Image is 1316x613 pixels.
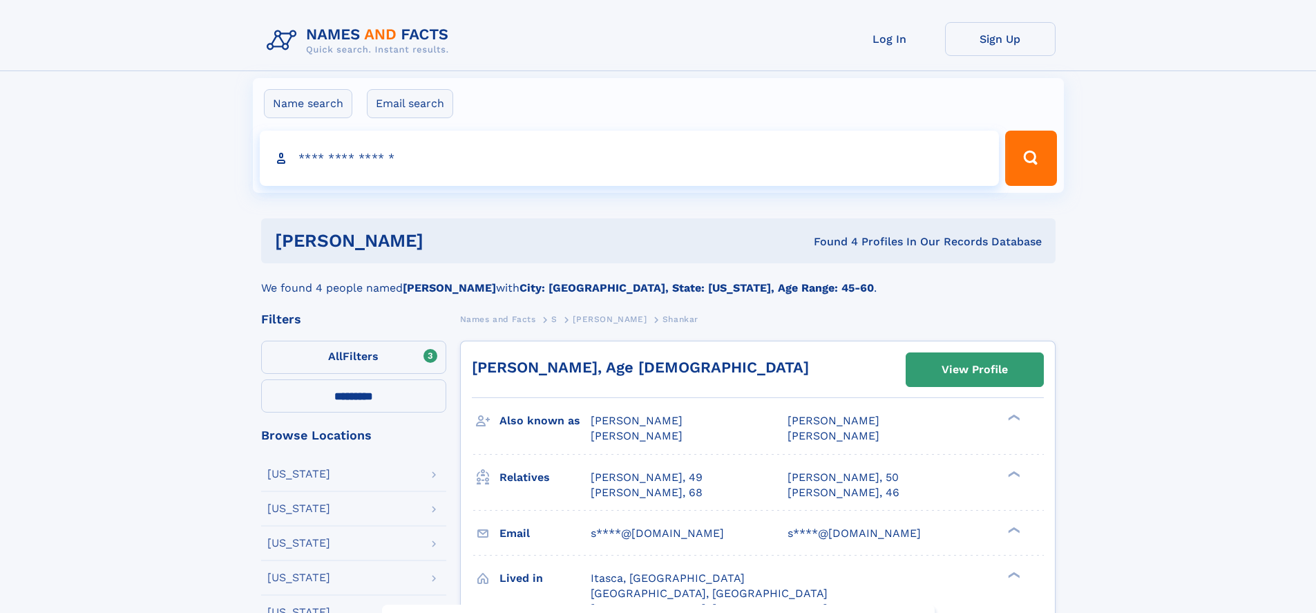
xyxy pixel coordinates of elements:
[945,22,1056,56] a: Sign Up
[618,234,1042,249] div: Found 4 Profiles In Our Records Database
[499,522,591,545] h3: Email
[1004,570,1021,579] div: ❯
[519,281,874,294] b: City: [GEOGRAPHIC_DATA], State: [US_STATE], Age Range: 45-60
[499,567,591,590] h3: Lived in
[788,470,899,485] a: [PERSON_NAME], 50
[267,469,330,480] div: [US_STATE]
[1005,131,1056,186] button: Search Button
[472,359,809,376] a: [PERSON_NAME], Age [DEMOGRAPHIC_DATA]
[261,341,446,374] label: Filters
[662,314,698,324] span: Shankar
[551,310,557,328] a: S
[261,429,446,442] div: Browse Locations
[591,587,828,600] span: [GEOGRAPHIC_DATA], [GEOGRAPHIC_DATA]
[835,22,945,56] a: Log In
[591,485,703,500] a: [PERSON_NAME], 68
[788,429,879,442] span: [PERSON_NAME]
[275,232,619,249] h1: [PERSON_NAME]
[267,503,330,514] div: [US_STATE]
[1004,525,1021,534] div: ❯
[267,572,330,583] div: [US_STATE]
[591,470,703,485] a: [PERSON_NAME], 49
[367,89,453,118] label: Email search
[1004,413,1021,422] div: ❯
[261,263,1056,296] div: We found 4 people named with .
[591,429,683,442] span: [PERSON_NAME]
[499,409,591,433] h3: Also known as
[788,485,899,500] a: [PERSON_NAME], 46
[499,466,591,489] h3: Relatives
[906,353,1043,386] a: View Profile
[403,281,496,294] b: [PERSON_NAME]
[942,354,1008,386] div: View Profile
[460,310,536,328] a: Names and Facts
[591,414,683,427] span: [PERSON_NAME]
[328,350,343,363] span: All
[591,572,745,585] span: Itasca, [GEOGRAPHIC_DATA]
[1004,469,1021,478] div: ❯
[261,313,446,326] div: Filters
[551,314,557,324] span: S
[261,22,460,59] img: Logo Names and Facts
[260,131,1000,186] input: search input
[788,414,879,427] span: [PERSON_NAME]
[264,89,352,118] label: Name search
[267,538,330,549] div: [US_STATE]
[573,314,647,324] span: [PERSON_NAME]
[573,310,647,328] a: [PERSON_NAME]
